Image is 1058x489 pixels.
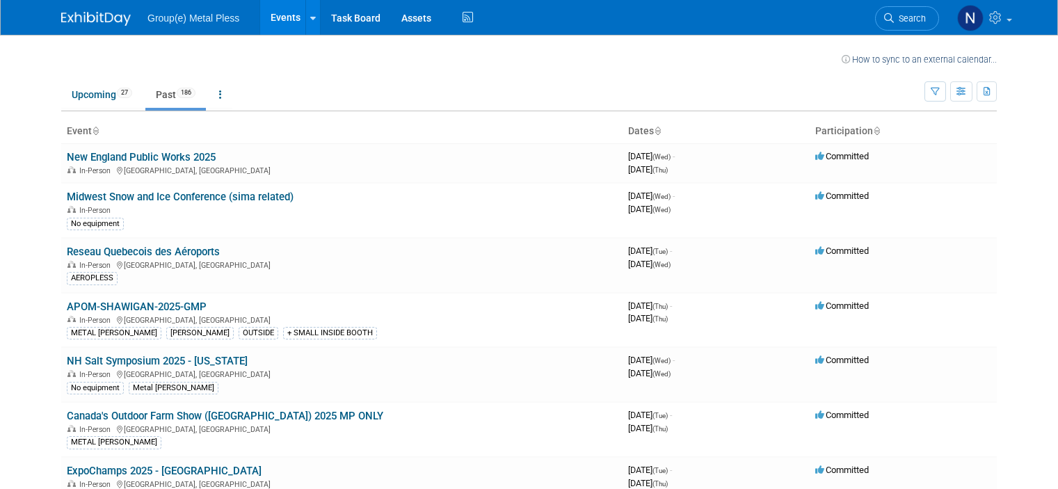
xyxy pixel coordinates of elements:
span: Committed [815,410,869,420]
span: [DATE] [628,300,672,311]
div: + SMALL INSIDE BOOTH [283,327,377,339]
span: In-Person [79,166,115,175]
a: Sort by Participation Type [873,125,880,136]
div: [GEOGRAPHIC_DATA], [GEOGRAPHIC_DATA] [67,314,617,325]
a: Midwest Snow and Ice Conference (sima related) [67,191,294,203]
span: - [670,300,672,311]
img: In-Person Event [67,206,76,213]
span: - [670,465,672,475]
span: [DATE] [628,423,668,433]
span: (Thu) [652,166,668,174]
span: [DATE] [628,355,675,365]
img: In-Person Event [67,166,76,173]
span: Committed [815,300,869,311]
div: [PERSON_NAME] [166,327,234,339]
span: (Tue) [652,412,668,419]
span: In-Person [79,370,115,379]
div: Metal [PERSON_NAME] [129,382,218,394]
div: [GEOGRAPHIC_DATA], [GEOGRAPHIC_DATA] [67,478,617,489]
span: (Thu) [652,303,668,310]
a: APOM-SHAWIGAN-2025-GMP [67,300,207,313]
span: In-Person [79,425,115,434]
span: (Wed) [652,370,671,378]
span: In-Person [79,206,115,215]
span: Search [894,13,926,24]
a: Canada's Outdoor Farm Show ([GEOGRAPHIC_DATA]) 2025 MP ONLY [67,410,383,422]
div: [GEOGRAPHIC_DATA], [GEOGRAPHIC_DATA] [67,423,617,434]
a: Sort by Start Date [654,125,661,136]
span: 186 [177,88,195,98]
div: [GEOGRAPHIC_DATA], [GEOGRAPHIC_DATA] [67,368,617,379]
a: Reseau Quebecois des Aéroports [67,246,220,258]
span: [DATE] [628,191,675,201]
div: OUTSIDE [239,327,278,339]
a: Upcoming27 [61,81,143,108]
img: In-Person Event [67,261,76,268]
img: ExhibitDay [61,12,131,26]
img: In-Person Event [67,370,76,377]
span: (Wed) [652,193,671,200]
span: [DATE] [628,478,668,488]
span: (Thu) [652,425,668,433]
img: In-Person Event [67,316,76,323]
span: In-Person [79,480,115,489]
span: - [673,151,675,161]
a: NH Salt Symposium 2025 - [US_STATE] [67,355,248,367]
span: Group(e) Metal Pless [147,13,239,24]
div: AEROPLESS [67,272,118,284]
span: Committed [815,465,869,475]
span: In-Person [79,316,115,325]
a: Sort by Event Name [92,125,99,136]
span: (Wed) [652,261,671,268]
span: [DATE] [628,368,671,378]
div: METAL [PERSON_NAME] [67,327,161,339]
img: Nick Arndt [957,5,984,31]
span: [DATE] [628,410,672,420]
span: - [670,410,672,420]
th: Participation [810,120,997,143]
span: [DATE] [628,204,671,214]
a: Past186 [145,81,206,108]
span: Committed [815,246,869,256]
div: No equipment [67,382,124,394]
span: (Wed) [652,357,671,364]
a: Search [875,6,939,31]
span: - [673,355,675,365]
span: (Wed) [652,153,671,161]
span: [DATE] [628,246,672,256]
span: [DATE] [628,313,668,323]
span: (Wed) [652,206,671,214]
div: No equipment [67,218,124,230]
span: [DATE] [628,164,668,175]
span: [DATE] [628,259,671,269]
img: In-Person Event [67,425,76,432]
span: Committed [815,355,869,365]
span: (Thu) [652,315,668,323]
div: METAL [PERSON_NAME] [67,436,161,449]
div: [GEOGRAPHIC_DATA], [GEOGRAPHIC_DATA] [67,259,617,270]
span: Committed [815,191,869,201]
th: Event [61,120,623,143]
span: (Tue) [652,248,668,255]
span: (Thu) [652,480,668,488]
span: Committed [815,151,869,161]
img: In-Person Event [67,480,76,487]
div: [GEOGRAPHIC_DATA], [GEOGRAPHIC_DATA] [67,164,617,175]
span: 27 [117,88,132,98]
span: [DATE] [628,465,672,475]
a: New England Public Works 2025 [67,151,216,163]
th: Dates [623,120,810,143]
span: - [670,246,672,256]
a: How to sync to an external calendar... [842,54,997,65]
span: In-Person [79,261,115,270]
span: (Tue) [652,467,668,474]
span: - [673,191,675,201]
span: [DATE] [628,151,675,161]
a: ExpoChamps 2025 - [GEOGRAPHIC_DATA] [67,465,262,477]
